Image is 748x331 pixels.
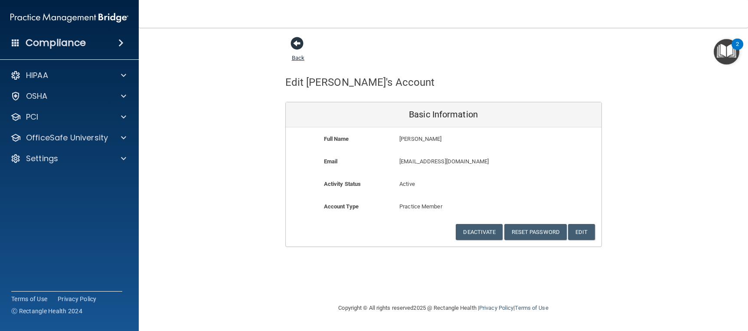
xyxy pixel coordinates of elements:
[399,179,487,189] p: Active
[285,77,435,88] h4: Edit [PERSON_NAME]'s Account
[736,44,739,55] div: 2
[399,134,538,144] p: [PERSON_NAME]
[324,203,359,210] b: Account Type
[324,158,338,165] b: Email
[456,224,503,240] button: Deactivate
[399,156,538,167] p: [EMAIL_ADDRESS][DOMAIN_NAME]
[26,133,108,143] p: OfficeSafe University
[568,224,594,240] button: Edit
[292,44,304,61] a: Back
[479,305,513,311] a: Privacy Policy
[504,224,567,240] button: Reset Password
[324,181,361,187] b: Activity Status
[26,153,58,164] p: Settings
[10,153,126,164] a: Settings
[324,136,349,142] b: Full Name
[26,37,86,49] h4: Compliance
[26,70,48,81] p: HIPAA
[11,307,82,315] span: Ⓒ Rectangle Health 2024
[515,305,548,311] a: Terms of Use
[26,91,48,101] p: OSHA
[10,112,126,122] a: PCI
[26,112,38,122] p: PCI
[714,39,739,65] button: Open Resource Center, 2 new notifications
[10,70,126,81] a: HIPAA
[10,91,126,101] a: OSHA
[285,294,602,322] div: Copyright © All rights reserved 2025 @ Rectangle Health | |
[399,201,487,212] p: Practice Member
[58,295,97,303] a: Privacy Policy
[10,133,126,143] a: OfficeSafe University
[286,102,601,127] div: Basic Information
[11,295,47,303] a: Terms of Use
[10,9,128,26] img: PMB logo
